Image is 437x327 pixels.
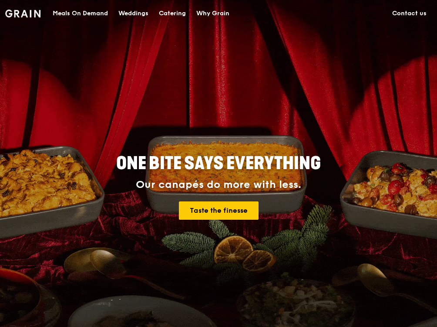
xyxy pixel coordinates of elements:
a: Why Grain [191,0,235,27]
div: Why Grain [196,0,229,27]
div: Meals On Demand [53,0,108,27]
a: Taste the finesse [179,201,259,220]
span: ONE BITE SAYS EVERYTHING [116,153,321,174]
div: Catering [159,0,186,27]
a: Weddings [113,0,154,27]
div: Weddings [118,0,148,27]
div: Our canapés do more with less. [71,179,365,191]
img: Grain [5,10,40,17]
a: Catering [154,0,191,27]
a: Contact us [387,0,432,27]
